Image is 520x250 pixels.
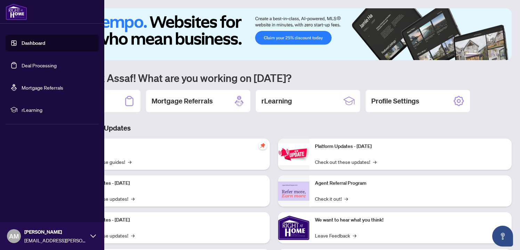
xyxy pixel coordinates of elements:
[315,232,356,239] a: Leave Feedback→
[22,62,57,68] a: Deal Processing
[492,226,513,247] button: Open asap
[496,53,499,56] button: 5
[73,180,264,187] p: Platform Updates - [DATE]
[9,231,19,241] span: AM
[315,195,348,202] a: Check it out!→
[373,158,376,166] span: →
[491,53,494,56] button: 4
[315,158,376,166] a: Check out these updates!→
[22,40,45,46] a: Dashboard
[73,143,264,150] p: Self-Help
[261,96,292,106] h2: rLearning
[466,53,477,56] button: 1
[6,3,27,20] img: logo
[480,53,482,56] button: 2
[36,71,512,84] h1: Welcome back Assaf! What are you working on [DATE]?
[315,143,506,150] p: Platform Updates - [DATE]
[131,232,135,239] span: →
[24,236,87,244] span: [EMAIL_ADDRESS][PERSON_NAME][DOMAIN_NAME]
[353,232,356,239] span: →
[152,96,213,106] h2: Mortgage Referrals
[502,53,505,56] button: 6
[371,96,419,106] h2: Profile Settings
[22,84,63,91] a: Mortgage Referrals
[315,180,506,187] p: Agent Referral Program
[22,106,94,114] span: rLearning
[278,212,309,243] img: We want to hear what you think!
[315,216,506,224] p: We want to hear what you think!
[259,141,267,150] span: pushpin
[131,195,135,202] span: →
[278,182,309,201] img: Agent Referral Program
[36,123,512,133] h3: Brokerage & Industry Updates
[24,228,87,236] span: [PERSON_NAME]
[344,195,348,202] span: →
[128,158,131,166] span: →
[73,216,264,224] p: Platform Updates - [DATE]
[485,53,488,56] button: 3
[278,143,309,165] img: Platform Updates - June 23, 2025
[36,8,512,60] img: Slide 0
